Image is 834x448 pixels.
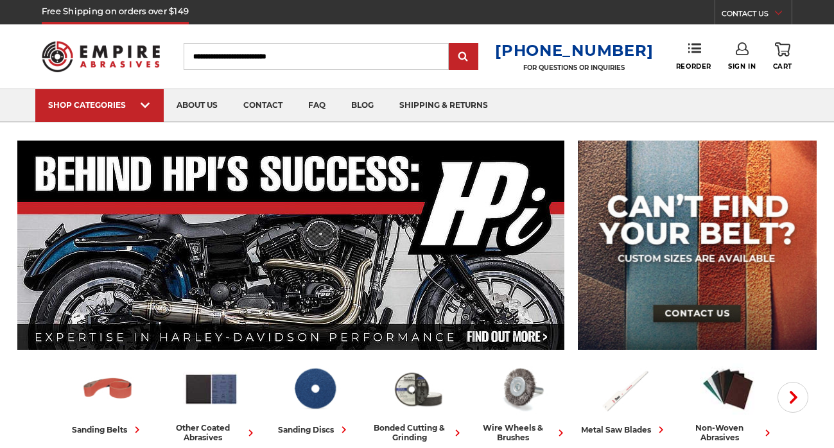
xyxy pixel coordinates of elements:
[17,141,565,350] img: Banner for an interview featuring Horsepower Inc who makes Harley performance upgrades featured o...
[493,361,550,417] img: Wire Wheels & Brushes
[474,423,568,442] div: wire wheels & brushes
[338,89,387,122] a: blog
[681,361,774,442] a: non-woven abrasives
[700,361,756,417] img: Non-woven Abrasives
[164,89,230,122] a: about us
[676,62,711,71] span: Reorder
[778,382,808,413] button: Next
[183,361,239,417] img: Other Coated Abrasives
[387,89,501,122] a: shipping & returns
[268,361,361,436] a: sanding discs
[773,42,792,71] a: Cart
[581,423,668,436] div: metal saw blades
[72,423,144,436] div: sanding belts
[371,423,464,442] div: bonded cutting & grinding
[80,361,136,417] img: Sanding Belts
[495,64,653,72] p: FOR QUESTIONS OR INQUIRIES
[578,141,817,350] img: promo banner for custom belts.
[495,41,653,60] a: [PHONE_NUMBER]
[42,33,160,80] img: Empire Abrasives
[578,361,671,436] a: metal saw blades
[164,361,257,442] a: other coated abrasives
[722,6,792,24] a: CONTACT US
[728,62,756,71] span: Sign In
[676,42,711,70] a: Reorder
[61,361,154,436] a: sanding belts
[230,89,295,122] a: contact
[390,361,446,417] img: Bonded Cutting & Grinding
[48,100,151,110] div: SHOP CATEGORIES
[295,89,338,122] a: faq
[371,361,464,442] a: bonded cutting & grinding
[286,361,343,417] img: Sanding Discs
[596,361,653,417] img: Metal Saw Blades
[474,361,568,442] a: wire wheels & brushes
[681,423,774,442] div: non-woven abrasives
[773,62,792,71] span: Cart
[278,423,351,436] div: sanding discs
[164,423,257,442] div: other coated abrasives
